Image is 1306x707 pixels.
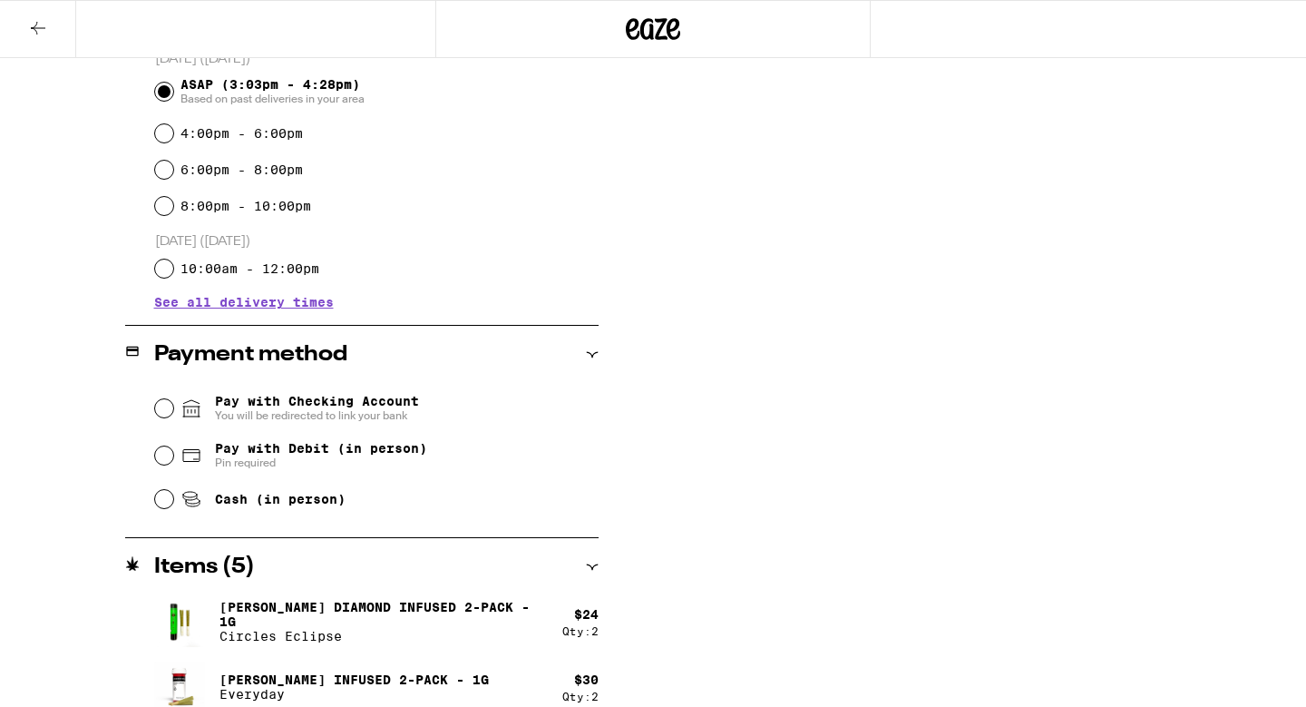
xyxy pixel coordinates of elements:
p: [DATE] ([DATE]) [155,233,599,250]
h2: Items ( 5 ) [154,556,255,578]
h2: Payment method [154,344,347,366]
span: Based on past deliveries in your area [180,92,365,106]
div: $ 24 [574,607,599,622]
span: Pay with Checking Account [215,394,419,423]
span: You will be redirected to link your bank [215,408,419,423]
label: 10:00am - 12:00pm [180,261,319,276]
p: [PERSON_NAME] Infused 2-Pack - 1g [219,673,489,687]
label: 6:00pm - 8:00pm [180,162,303,177]
span: Pay with Debit (in person) [215,441,427,456]
span: Cash (in person) [215,492,346,506]
img: Circles Eclipse - Runtz Diamond Infused 2-Pack - 1g [154,596,205,647]
p: Everyday [219,687,489,702]
p: [DATE] ([DATE]) [155,51,599,68]
span: ASAP (3:03pm - 4:28pm) [180,77,365,106]
label: 4:00pm - 6:00pm [180,126,303,141]
span: Pin required [215,456,427,470]
div: Qty: 2 [562,691,599,702]
label: 8:00pm - 10:00pm [180,199,311,213]
div: Qty: 2 [562,625,599,637]
p: Circles Eclipse [219,629,548,643]
p: [PERSON_NAME] Diamond Infused 2-Pack - 1g [219,600,548,629]
div: $ 30 [574,673,599,687]
button: See all delivery times [154,296,334,309]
